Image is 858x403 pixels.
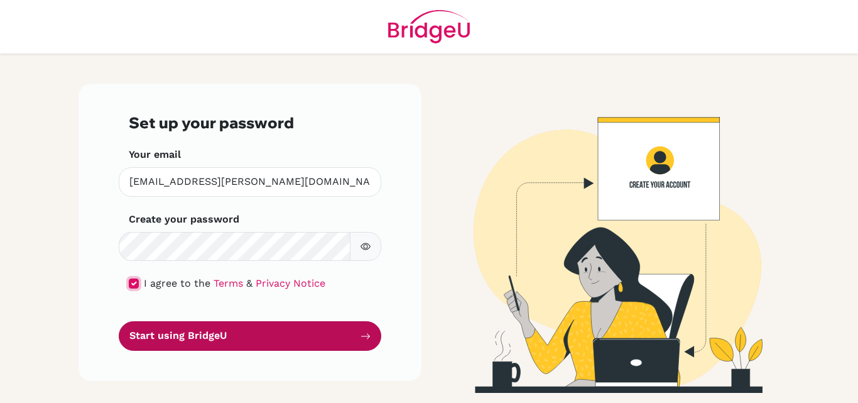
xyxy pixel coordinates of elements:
[144,277,210,289] span: I agree to the
[119,321,381,351] button: Start using BridgeU
[256,277,325,289] a: Privacy Notice
[129,114,371,132] h3: Set up your password
[119,167,381,197] input: Insert your email*
[214,277,243,289] a: Terms
[129,212,239,227] label: Create your password
[129,147,181,162] label: Your email
[246,277,253,289] span: &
